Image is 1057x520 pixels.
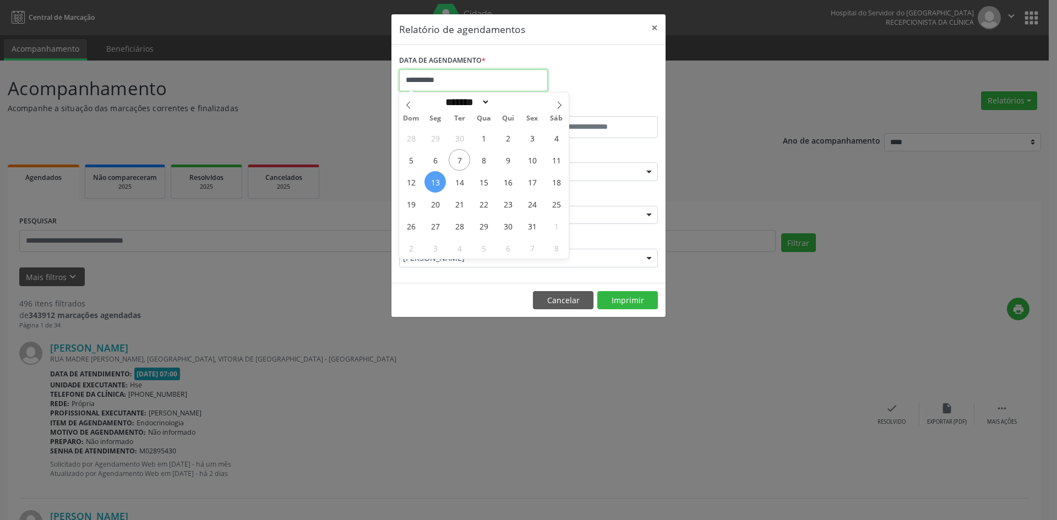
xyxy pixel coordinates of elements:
span: Outubro 24, 2025 [521,193,543,215]
span: Novembro 3, 2025 [424,237,446,259]
span: Novembro 1, 2025 [546,215,567,237]
span: Setembro 29, 2025 [424,127,446,149]
span: Outubro 16, 2025 [497,171,519,193]
span: Outubro 31, 2025 [521,215,543,237]
span: Setembro 30, 2025 [449,127,470,149]
span: Outubro 23, 2025 [497,193,519,215]
span: Outubro 29, 2025 [473,215,494,237]
span: Outubro 3, 2025 [521,127,543,149]
span: Outubro 8, 2025 [473,149,494,171]
span: Seg [423,115,448,122]
span: Outubro 28, 2025 [449,215,470,237]
span: Outubro 22, 2025 [473,193,494,215]
span: Outubro 19, 2025 [400,193,422,215]
span: Outubro 2, 2025 [497,127,519,149]
span: Novembro 8, 2025 [546,237,567,259]
span: Outubro 30, 2025 [497,215,519,237]
span: Outubro 7, 2025 [449,149,470,171]
span: Outubro 21, 2025 [449,193,470,215]
span: Outubro 1, 2025 [473,127,494,149]
span: Qua [472,115,496,122]
span: Outubro 26, 2025 [400,215,422,237]
span: Outubro 13, 2025 [424,171,446,193]
span: Novembro 6, 2025 [497,237,519,259]
span: Dom [399,115,423,122]
input: Year [490,96,526,108]
span: Novembro 7, 2025 [521,237,543,259]
span: Outubro 11, 2025 [546,149,567,171]
span: Ter [448,115,472,122]
label: ATÉ [531,99,658,116]
span: Outubro 14, 2025 [449,171,470,193]
span: Outubro 18, 2025 [546,171,567,193]
span: Outubro 20, 2025 [424,193,446,215]
span: Outubro 25, 2025 [546,193,567,215]
label: DATA DE AGENDAMENTO [399,52,486,69]
span: Outubro 10, 2025 [521,149,543,171]
button: Cancelar [533,291,593,310]
h5: Relatório de agendamentos [399,22,525,36]
span: Sáb [544,115,569,122]
button: Imprimir [597,291,658,310]
span: Outubro 27, 2025 [424,215,446,237]
select: Month [442,96,490,108]
span: Outubro 6, 2025 [424,149,446,171]
span: Novembro 5, 2025 [473,237,494,259]
span: Novembro 2, 2025 [400,237,422,259]
span: Setembro 28, 2025 [400,127,422,149]
span: Sex [520,115,544,122]
span: Outubro 17, 2025 [521,171,543,193]
span: Outubro 12, 2025 [400,171,422,193]
button: Close [644,14,666,41]
span: Outubro 4, 2025 [546,127,567,149]
span: Outubro 9, 2025 [497,149,519,171]
span: Qui [496,115,520,122]
span: Outubro 5, 2025 [400,149,422,171]
span: Novembro 4, 2025 [449,237,470,259]
span: Outubro 15, 2025 [473,171,494,193]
